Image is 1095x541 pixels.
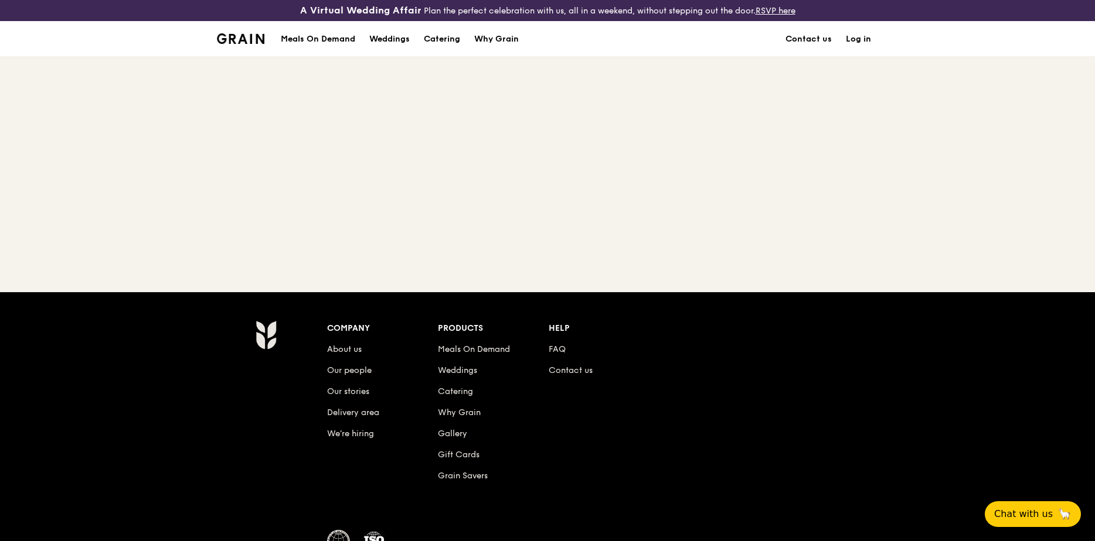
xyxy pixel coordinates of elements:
[438,429,467,439] a: Gallery
[327,344,362,354] a: About us
[274,33,362,45] a: Meals On Demand
[424,22,460,57] div: Catering
[467,22,526,57] a: Why Grain
[438,386,473,396] a: Catering
[778,22,839,57] a: Contact us
[1057,507,1072,521] span: 🦙
[362,22,417,57] a: Weddings
[217,33,264,44] img: Grain
[217,20,264,56] a: GrainGrain
[549,344,566,354] a: FAQ
[438,471,488,481] a: Grain Savers
[327,365,372,375] a: Our people
[300,5,421,16] h3: A Virtual Wedding Affair
[327,386,369,396] a: Our stories
[438,344,510,354] a: Meals On Demand
[549,365,593,375] a: Contact us
[985,501,1081,527] button: Chat with us🦙
[994,507,1053,521] span: Chat with us
[549,320,659,337] div: Help
[417,22,467,57] a: Catering
[369,22,410,57] div: Weddings
[327,429,374,439] a: We’re hiring
[327,320,438,337] div: Company
[327,408,379,417] a: Delivery area
[438,320,549,337] div: Products
[839,22,878,57] a: Log in
[438,365,477,375] a: Weddings
[256,320,276,350] img: Grain
[438,408,481,417] a: Why Grain
[474,22,519,57] div: Why Grain
[281,33,355,45] h1: Meals On Demand
[756,6,795,16] a: RSVP here
[210,5,885,16] div: Plan the perfect celebration with us, all in a weekend, without stepping out the door.
[438,450,480,460] a: Gift Cards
